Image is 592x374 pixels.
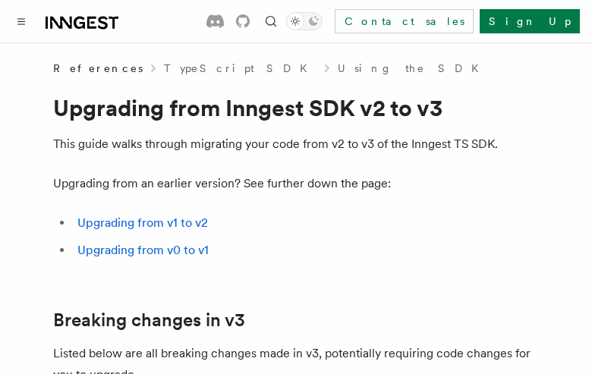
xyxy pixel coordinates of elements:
[77,215,208,230] a: Upgrading from v1 to v2
[77,243,209,257] a: Upgrading from v0 to v1
[480,9,580,33] a: Sign Up
[53,173,539,194] p: Upgrading from an earlier version? See further down the page:
[335,9,474,33] a: Contact sales
[286,12,323,30] button: Toggle dark mode
[53,94,539,121] h1: Upgrading from Inngest SDK v2 to v3
[164,61,316,76] a: TypeScript SDK
[53,61,143,76] span: References
[12,12,30,30] button: Toggle navigation
[338,61,488,76] a: Using the SDK
[53,134,539,155] p: This guide walks through migrating your code from v2 to v3 of the Inngest TS SDK.
[262,12,280,30] button: Find something...
[53,310,245,331] a: Breaking changes in v3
